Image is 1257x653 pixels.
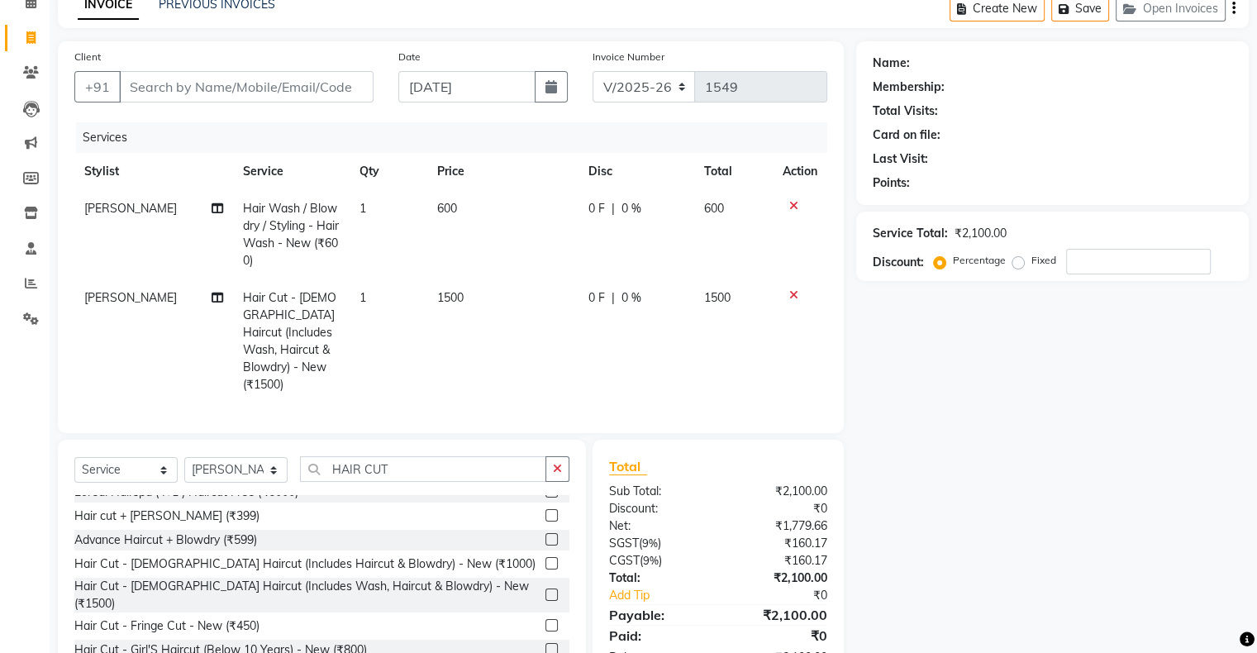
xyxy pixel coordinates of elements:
span: 600 [704,201,724,216]
div: Name: [873,55,910,72]
div: Total: [597,570,718,587]
div: Advance Haircut + Blowdry (₹599) [74,531,257,549]
div: ₹2,100.00 [718,570,840,587]
span: [PERSON_NAME] [84,290,177,305]
input: Search by Name/Mobile/Email/Code [119,71,374,102]
span: 9% [642,536,658,550]
span: 9% [643,554,659,567]
th: Service [233,153,350,190]
span: 1500 [704,290,731,305]
label: Fixed [1031,253,1056,268]
span: | [612,200,615,217]
span: Hair Wash / Blowdry / Styling - Hair Wash - New (₹600) [243,201,339,268]
span: 0 % [621,200,641,217]
div: ₹2,100.00 [955,225,1007,242]
div: ₹2,100.00 [718,605,840,625]
th: Action [773,153,827,190]
th: Disc [579,153,694,190]
div: ₹1,779.66 [718,517,840,535]
th: Stylist [74,153,233,190]
div: Paid: [597,626,718,646]
span: 0 % [621,289,641,307]
div: ( ) [597,535,718,552]
div: Hair Cut - [DEMOGRAPHIC_DATA] Haircut (Includes Wash, Haircut & Blowdry) - New (₹1500) [74,578,539,612]
div: ₹160.17 [718,552,840,570]
span: SGST [609,536,639,551]
div: Net: [597,517,718,535]
span: | [612,289,615,307]
div: Points: [873,174,910,192]
div: ₹0 [738,587,839,604]
label: Percentage [953,253,1006,268]
span: Total [609,458,647,475]
div: ₹0 [718,626,840,646]
div: ₹160.17 [718,535,840,552]
span: 1500 [437,290,464,305]
div: Service Total: [873,225,948,242]
button: +91 [74,71,121,102]
div: ₹0 [718,500,840,517]
div: Membership: [873,79,945,96]
span: 0 F [588,289,605,307]
div: Total Visits: [873,102,938,120]
span: 1 [359,290,366,305]
label: Invoice Number [593,50,664,64]
div: Hair Cut - [DEMOGRAPHIC_DATA] Haircut (Includes Haircut & Blowdry) - New (₹1000) [74,555,536,573]
div: Discount: [597,500,718,517]
span: 0 F [588,200,605,217]
div: Sub Total: [597,483,718,500]
th: Total [694,153,773,190]
label: Date [398,50,421,64]
div: Services [76,122,840,153]
span: CGST [609,553,640,568]
div: Card on file: [873,126,940,144]
span: Hair Cut - [DEMOGRAPHIC_DATA] Haircut (Includes Wash, Haircut & Blowdry) - New (₹1500) [243,290,336,392]
div: Discount: [873,254,924,271]
th: Qty [350,153,427,190]
div: ₹2,100.00 [718,483,840,500]
div: Hair cut + [PERSON_NAME] (₹399) [74,508,259,525]
th: Price [427,153,579,190]
span: [PERSON_NAME] [84,201,177,216]
input: Search or Scan [300,456,546,482]
div: ( ) [597,552,718,570]
span: 1 [359,201,366,216]
div: Payable: [597,605,718,625]
a: Add Tip [597,587,738,604]
label: Client [74,50,101,64]
div: Hair Cut - Fringe Cut - New (₹450) [74,617,259,635]
span: 600 [437,201,457,216]
div: Last Visit: [873,150,928,168]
